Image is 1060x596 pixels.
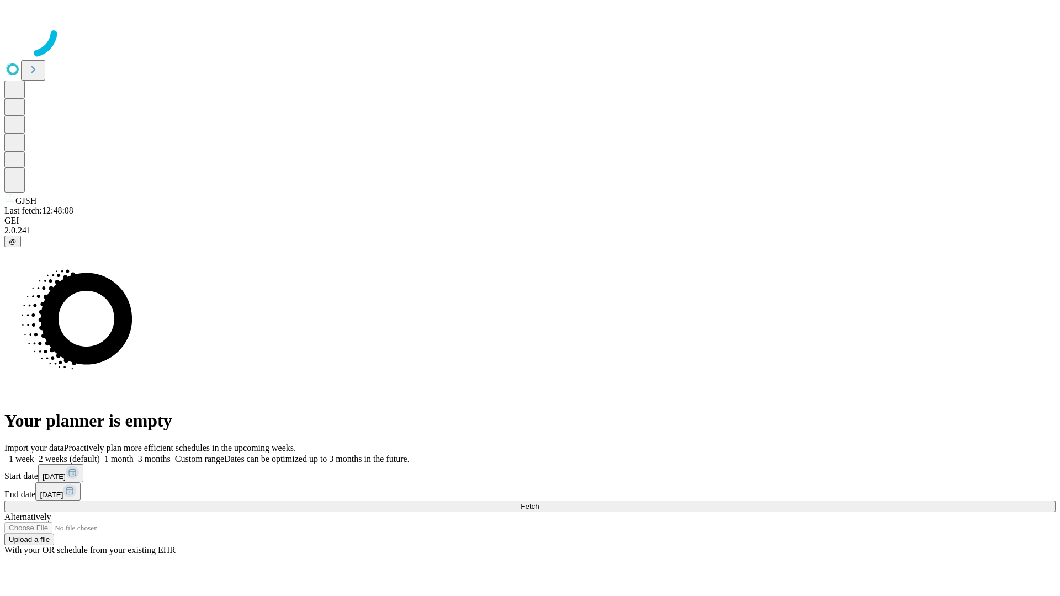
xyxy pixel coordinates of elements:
[4,512,51,521] span: Alternatively
[104,454,134,464] span: 1 month
[521,502,539,510] span: Fetch
[4,236,21,247] button: @
[9,237,17,246] span: @
[4,534,54,545] button: Upload a file
[4,226,1056,236] div: 2.0.241
[9,454,34,464] span: 1 week
[35,482,81,501] button: [DATE]
[4,411,1056,431] h1: Your planner is empty
[38,464,83,482] button: [DATE]
[40,491,63,499] span: [DATE]
[4,501,1056,512] button: Fetch
[4,216,1056,226] div: GEI
[4,464,1056,482] div: Start date
[4,443,64,453] span: Import your data
[15,196,36,205] span: GJSH
[175,454,224,464] span: Custom range
[39,454,100,464] span: 2 weeks (default)
[43,472,66,481] span: [DATE]
[4,545,176,555] span: With your OR schedule from your existing EHR
[224,454,409,464] span: Dates can be optimized up to 3 months in the future.
[138,454,171,464] span: 3 months
[64,443,296,453] span: Proactively plan more efficient schedules in the upcoming weeks.
[4,206,73,215] span: Last fetch: 12:48:08
[4,482,1056,501] div: End date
